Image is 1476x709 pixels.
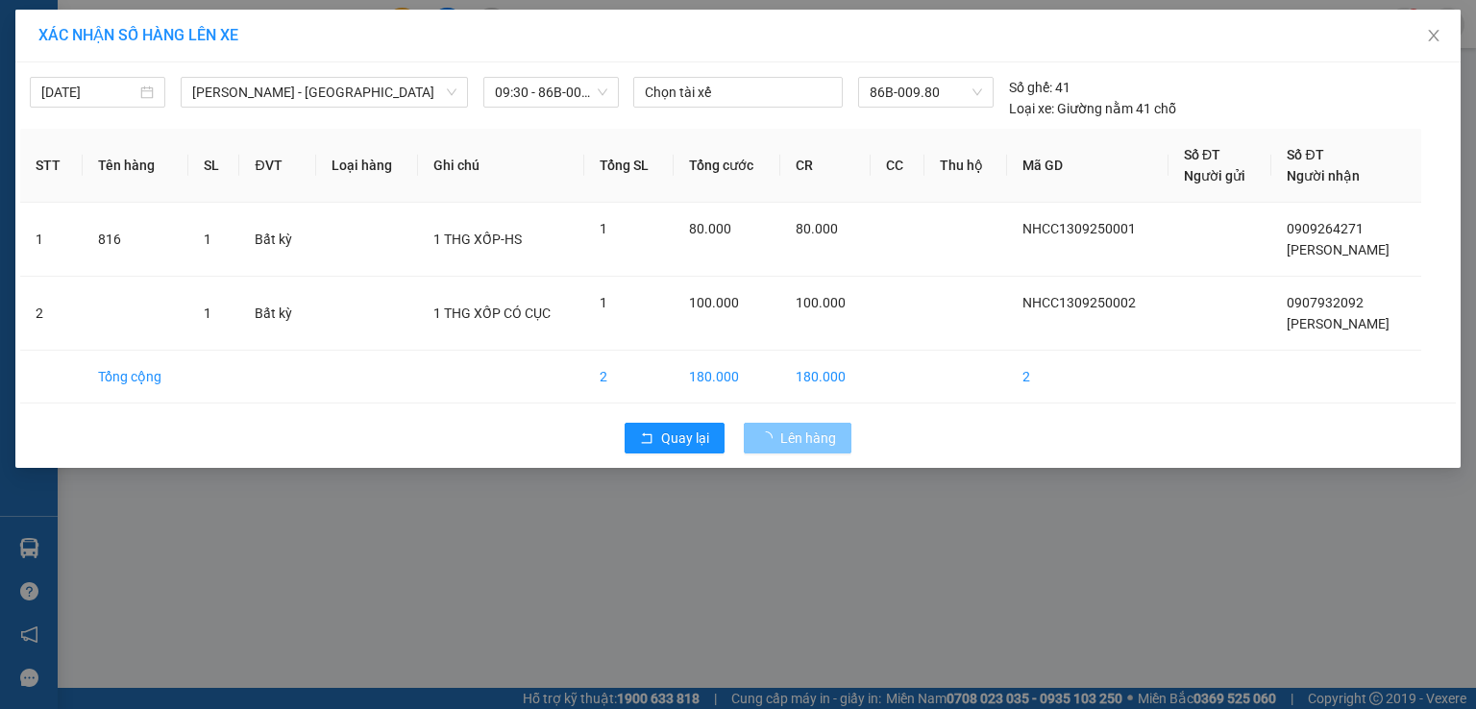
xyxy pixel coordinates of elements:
td: 816 [83,203,188,277]
span: 0909264271 [1287,221,1364,236]
span: 09:30 - 86B-009.80 [495,78,607,107]
span: NHCC1309250001 [1022,221,1136,236]
span: XÁC NHẬN SỐ HÀNG LÊN XE [38,26,238,44]
th: Thu hộ [924,129,1007,203]
span: loading [759,431,780,445]
div: Giường nằm 41 chỗ [1009,98,1176,119]
span: 1 THG XỐP CÓ CỤC [433,306,551,321]
td: 1 [20,203,83,277]
button: Lên hàng [744,423,851,453]
div: 41 [1009,77,1070,98]
span: Lên hàng [780,428,836,449]
span: 86B-009.80 [870,78,981,107]
span: 1 [204,306,211,321]
span: Loại xe: [1009,98,1054,119]
th: Tổng cước [674,129,780,203]
th: STT [20,129,83,203]
span: close [1426,28,1441,43]
span: [PERSON_NAME] [1287,242,1390,257]
td: 180.000 [674,351,780,403]
td: Tổng cộng [83,351,188,403]
span: 80.000 [796,221,838,236]
td: Bất kỳ [239,277,316,351]
span: 0907932092 [1287,295,1364,310]
span: 80.000 [689,221,731,236]
span: down [446,86,457,98]
th: Mã GD [1007,129,1168,203]
span: 1 [600,221,607,236]
span: NHCC1309250002 [1022,295,1136,310]
th: Ghi chú [418,129,583,203]
th: CR [780,129,871,203]
span: 100.000 [689,295,739,310]
button: Close [1407,10,1461,63]
span: Số ĐT [1184,147,1220,162]
span: Phan Rí - Sài Gòn [192,78,456,107]
th: SL [188,129,240,203]
td: 2 [20,277,83,351]
span: 1 [204,232,211,247]
span: 100.000 [796,295,846,310]
span: Số ghế: [1009,77,1052,98]
th: Tổng SL [584,129,674,203]
span: 1 THG XỐP-HS [433,232,522,247]
button: rollbackQuay lại [625,423,725,453]
td: 2 [1007,351,1168,403]
span: 1 [600,295,607,310]
span: Số ĐT [1287,147,1323,162]
span: Quay lại [661,428,709,449]
input: 13/09/2025 [41,82,136,103]
span: rollback [640,431,653,447]
th: Loại hàng [316,129,418,203]
td: 180.000 [780,351,871,403]
td: Bất kỳ [239,203,316,277]
span: Người gửi [1184,168,1245,183]
th: CC [871,129,924,203]
th: Tên hàng [83,129,188,203]
span: [PERSON_NAME] [1287,316,1390,331]
th: ĐVT [239,129,316,203]
span: Người nhận [1287,168,1360,183]
td: 2 [584,351,674,403]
